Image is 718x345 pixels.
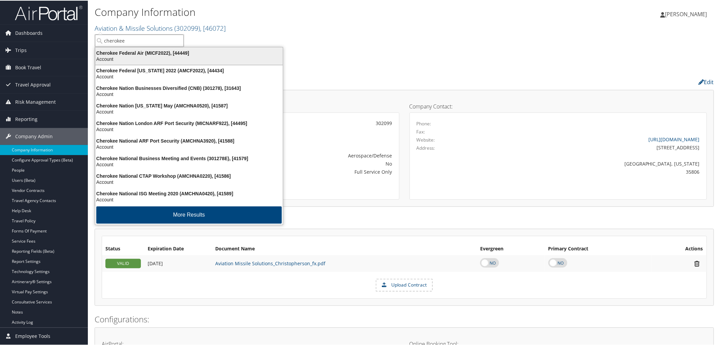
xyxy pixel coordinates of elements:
span: Travel Approval [15,76,51,93]
a: [URL][DOMAIN_NAME] [649,135,700,142]
h1: Company Information [95,4,507,19]
img: airportal-logo.png [15,4,82,20]
label: Fax: [417,128,425,134]
div: [GEOGRAPHIC_DATA], [US_STATE] [490,159,700,167]
i: Remove Contract [691,260,703,267]
span: Risk Management [15,93,56,110]
h2: Company Profile: [95,75,504,87]
span: Book Travel [15,58,41,75]
div: Full Service Only [207,168,392,175]
th: Expiration Date [144,242,212,254]
span: [DATE] [148,260,163,266]
h4: Company Contact: [410,103,707,108]
div: Account [91,91,287,97]
span: Dashboards [15,24,43,41]
div: Account [91,143,287,149]
div: Cherokee National Business Meeting and Events (301278E), [41579] [91,155,287,161]
th: Evergreen [477,242,545,254]
span: Reporting [15,110,38,127]
div: Account [91,161,287,167]
button: More Results [96,206,282,223]
div: Account [91,55,287,61]
th: Status [102,242,144,254]
h2: Contracts: [95,214,714,226]
span: Company Admin [15,127,53,144]
div: Cherokee National CTAP Workshop (AMCHNA0220), [41586] [91,172,287,178]
label: Upload Contract [376,279,432,290]
div: VALID [105,258,141,268]
div: Cherokee Nation London ARF Port Security (MICNARF922), [44495] [91,120,287,126]
div: Account [91,196,287,202]
span: , [ 46072 ] [200,23,226,32]
div: Aerospace/Defense [207,151,392,158]
div: Cherokee National ISG Meeting 2020 (AMCHNA0420), [41589] [91,190,287,196]
div: Account [91,73,287,79]
div: Cherokee Federal Air (MICF2022), [44449] [91,49,287,55]
label: Phone: [417,120,431,126]
div: 302099 [207,119,392,126]
h2: Configurations: [95,313,714,324]
th: Actions [651,242,707,254]
div: Account [91,178,287,184]
a: [PERSON_NAME] [661,3,714,24]
input: Search Accounts [95,34,184,46]
div: Account [91,126,287,132]
div: Cherokee Nation [US_STATE] May (AMCHNA0520), [41587] [91,102,287,108]
div: Cherokee Nation Businesses Diversified (CNB) (301278), [31643] [91,84,287,91]
label: Address: [417,144,435,151]
a: Aviation & Missile Solutions [95,23,226,32]
div: [STREET_ADDRESS] [490,143,700,150]
a: Edit [699,78,714,85]
span: [PERSON_NAME] [665,10,707,17]
div: Cherokee National ARF Port Security (AMCHNA3920), [41588] [91,137,287,143]
span: Employee Tools [15,327,50,344]
span: ( 302099 ) [174,23,200,32]
label: Website: [417,136,435,143]
a: Aviation Missile Solutions_Christopherson_fx.pdf [215,260,325,266]
div: Add/Edit Date [148,260,208,266]
div: Account [91,108,287,114]
div: Cherokee Federal [US_STATE] 2022 (AMCF2022), [44434] [91,67,287,73]
th: Document Name [212,242,477,254]
th: Primary Contract [545,242,651,254]
span: Trips [15,41,27,58]
div: 35806 [490,168,700,175]
div: No [207,159,392,167]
